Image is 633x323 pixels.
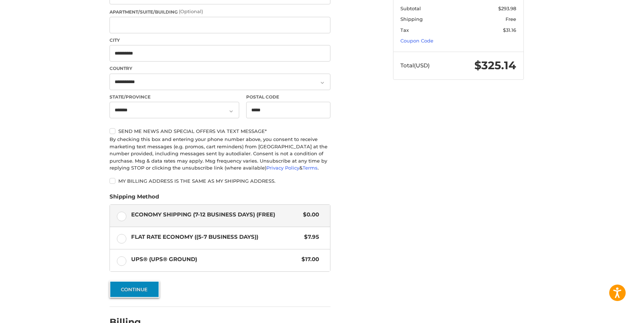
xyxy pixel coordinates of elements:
label: Country [110,65,330,72]
iframe: Google Customer Reviews [573,303,633,323]
label: Apartment/Suite/Building [110,8,330,15]
button: Continue [110,281,159,298]
label: Postal Code [246,94,330,100]
span: Shipping [400,16,423,22]
span: Subtotal [400,5,421,11]
label: City [110,37,330,44]
span: $0.00 [300,211,319,219]
label: State/Province [110,94,239,100]
span: $293.98 [498,5,516,11]
div: By checking this box and entering your phone number above, you consent to receive marketing text ... [110,136,330,172]
span: Free [506,16,516,22]
span: Economy Shipping (7-12 Business Days) (Free) [131,211,300,219]
span: $7.95 [301,233,319,241]
span: $17.00 [298,255,319,264]
a: Terms [303,165,318,171]
label: Send me news and special offers via text message* [110,128,330,134]
small: (Optional) [179,8,203,14]
span: $31.16 [503,27,516,33]
span: Flat Rate Economy ((5-7 Business Days)) [131,233,301,241]
legend: Shipping Method [110,193,159,204]
span: UPS® (UPS® Ground) [131,255,298,264]
span: Total (USD) [400,62,430,69]
a: Coupon Code [400,38,433,44]
span: Tax [400,27,409,33]
span: $325.14 [474,59,516,72]
a: Privacy Policy [266,165,299,171]
label: My billing address is the same as my shipping address. [110,178,330,184]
